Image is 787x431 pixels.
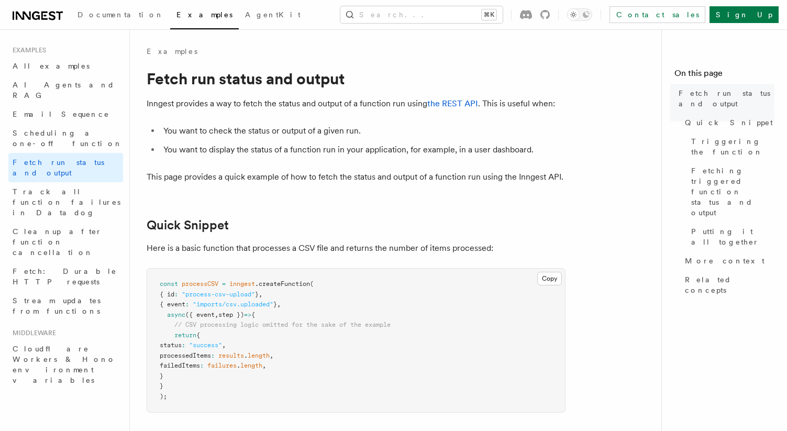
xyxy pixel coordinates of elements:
[13,62,90,70] span: All examples
[160,372,163,380] span: }
[340,6,503,23] button: Search...⌘K
[13,158,104,177] span: Fetch run status and output
[8,124,123,153] a: Scheduling a one-off function
[174,331,196,339] span: return
[200,362,204,369] span: :
[262,362,266,369] span: ,
[218,352,244,359] span: results
[160,393,167,400] span: );
[147,96,566,111] p: Inngest provides a way to fetch the status and output of a function run using . This is useful when:
[211,352,215,359] span: :
[245,10,301,19] span: AgentKit
[691,136,774,157] span: Triggering the function
[147,69,566,88] h1: Fetch run status and output
[176,10,232,19] span: Examples
[193,301,273,308] span: "imports/csv.uploaded"
[681,113,774,132] a: Quick Snippet
[13,129,123,148] span: Scheduling a one-off function
[77,10,164,19] span: Documentation
[182,341,185,349] span: :
[310,280,314,288] span: (
[160,362,200,369] span: failedItems
[255,280,310,288] span: .createFunction
[8,57,123,75] a: All examples
[13,345,116,384] span: Cloudflare Workers & Hono environment variables
[160,124,566,138] li: You want to check the status or output of a given run.
[687,132,774,161] a: Triggering the function
[13,227,102,257] span: Cleanup after function cancellation
[674,67,774,84] h4: On this page
[174,321,391,328] span: // CSV processing logic omitted for the sake of the example
[147,218,229,233] a: Quick Snippet
[240,362,262,369] span: length
[8,329,56,337] span: Middleware
[482,9,496,20] kbd: ⌘K
[270,352,273,359] span: ,
[427,98,478,108] a: the REST API
[710,6,779,23] a: Sign Up
[207,362,237,369] span: failures
[691,226,774,247] span: Putting it all together
[8,153,123,182] a: Fetch run status and output
[237,362,240,369] span: .
[687,222,774,251] a: Putting it all together
[222,341,226,349] span: ,
[244,352,248,359] span: .
[167,311,185,318] span: async
[215,311,218,318] span: ,
[147,241,566,256] p: Here is a basic function that processes a CSV file and returns the number of items processed:
[13,81,115,100] span: AI Agents and RAG
[196,331,200,339] span: {
[8,222,123,262] a: Cleanup after function cancellation
[685,274,774,295] span: Related concepts
[13,110,109,118] span: Email Sequence
[218,311,244,318] span: step })
[8,182,123,222] a: Track all function failures in Datadog
[273,301,277,308] span: }
[8,262,123,291] a: Fetch: Durable HTTP requests
[189,341,222,349] span: "success"
[160,382,163,390] span: }
[239,3,307,28] a: AgentKit
[185,301,189,308] span: :
[567,8,592,21] button: Toggle dark mode
[170,3,239,29] a: Examples
[71,3,170,28] a: Documentation
[537,272,562,285] button: Copy
[277,301,281,308] span: ,
[244,311,251,318] span: =>
[185,311,215,318] span: ({ event
[681,270,774,300] a: Related concepts
[687,161,774,222] a: Fetching triggered function status and output
[182,291,255,298] span: "process-csv-upload"
[160,291,174,298] span: { id
[13,267,117,286] span: Fetch: Durable HTTP requests
[679,88,774,109] span: Fetch run status and output
[160,280,178,288] span: const
[147,46,197,57] a: Examples
[255,291,259,298] span: }
[147,170,566,184] p: This page provides a quick example of how to fetch the status and output of a function run using ...
[160,341,182,349] span: status
[13,296,101,315] span: Stream updates from functions
[160,301,185,308] span: { event
[681,251,774,270] a: More context
[685,256,764,266] span: More context
[259,291,262,298] span: ,
[674,84,774,113] a: Fetch run status and output
[13,187,120,217] span: Track all function failures in Datadog
[609,6,705,23] a: Contact sales
[8,46,46,54] span: Examples
[8,291,123,321] a: Stream updates from functions
[251,311,255,318] span: {
[160,142,566,157] li: You want to display the status of a function run in your application, for example, in a user dash...
[174,291,178,298] span: :
[685,117,773,128] span: Quick Snippet
[160,352,211,359] span: processedItems
[248,352,270,359] span: length
[182,280,218,288] span: processCSV
[691,165,774,218] span: Fetching triggered function status and output
[8,339,123,390] a: Cloudflare Workers & Hono environment variables
[8,75,123,105] a: AI Agents and RAG
[8,105,123,124] a: Email Sequence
